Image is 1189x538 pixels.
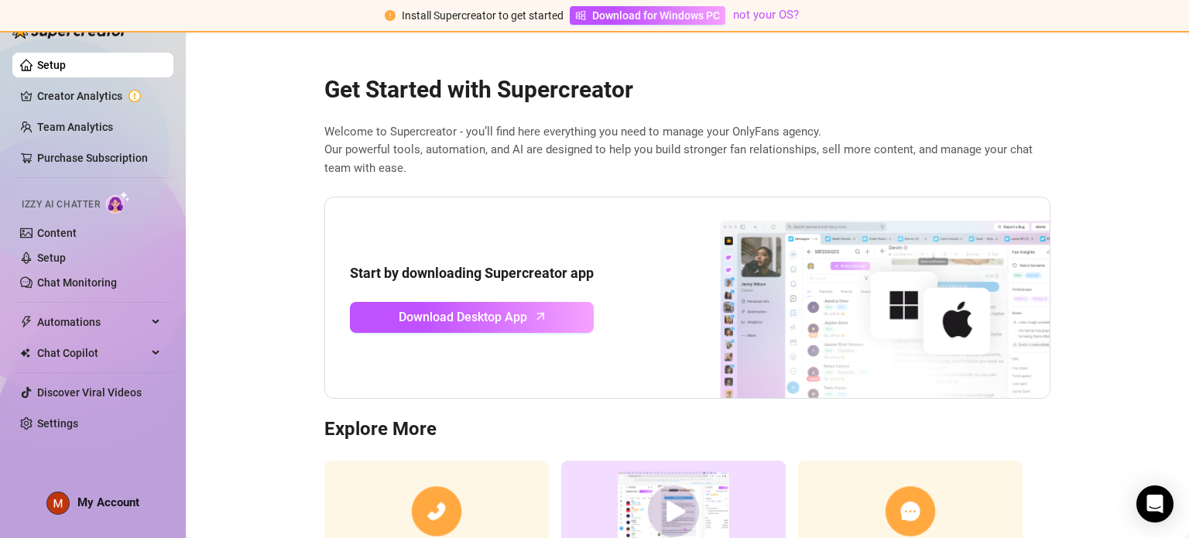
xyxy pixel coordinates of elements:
strong: Start by downloading Supercreator app [350,265,594,281]
img: ACg8ocI5EvYdwXfV90PoV27V2Da-lUADBJ2Ke3VlHkcnDHtbFwB9wg=s96-c [47,492,69,514]
span: Izzy AI Chatter [22,197,100,212]
span: thunderbolt [20,316,33,328]
span: Download Desktop App [399,307,527,327]
span: Install Supercreator to get started [402,9,564,22]
a: Settings [37,417,78,430]
span: Chat Copilot [37,341,147,365]
span: Automations [37,310,147,334]
a: Download Desktop Apparrow-up [350,302,594,333]
a: Download for Windows PC [570,6,725,25]
img: download app [663,197,1050,399]
span: My Account [77,495,139,509]
h3: Explore More [324,417,1050,442]
span: exclamation-circle [385,10,396,21]
a: Team Analytics [37,121,113,133]
h2: Get Started with Supercreator [324,75,1050,105]
a: Chat Monitoring [37,276,117,289]
a: Content [37,227,77,239]
a: Creator Analytics exclamation-circle [37,84,161,108]
a: Discover Viral Videos [37,386,142,399]
span: Welcome to Supercreator - you’ll find here everything you need to manage your OnlyFans agency. Ou... [324,123,1050,178]
a: Setup [37,59,66,71]
span: arrow-up [532,307,550,325]
span: windows [575,10,586,21]
a: not your OS? [733,8,799,22]
span: Download for Windows PC [592,7,720,24]
a: Setup [37,252,66,264]
img: Chat Copilot [20,348,30,358]
img: AI Chatter [106,191,130,214]
div: Open Intercom Messenger [1136,485,1174,523]
a: Purchase Subscription [37,152,148,164]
